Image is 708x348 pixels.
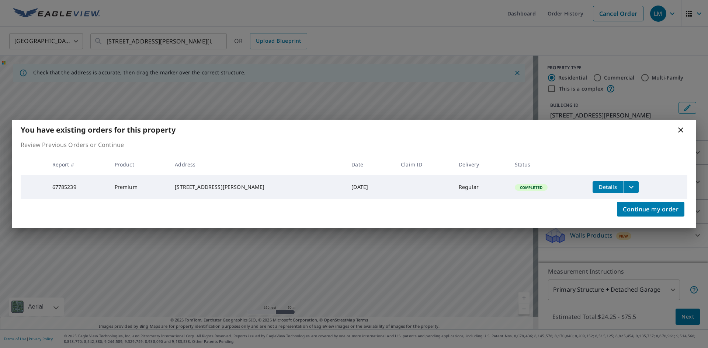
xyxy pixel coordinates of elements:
th: Status [509,154,587,175]
span: Details [597,183,619,190]
td: 67785239 [46,175,109,199]
button: detailsBtn-67785239 [593,181,624,193]
span: Completed [516,185,547,190]
b: You have existing orders for this property [21,125,176,135]
th: Date [346,154,395,175]
td: Regular [453,175,509,199]
th: Claim ID [395,154,453,175]
td: [DATE] [346,175,395,199]
th: Report # [46,154,109,175]
span: Continue my order [623,204,678,214]
th: Delivery [453,154,509,175]
td: Premium [109,175,169,199]
button: filesDropdownBtn-67785239 [624,181,639,193]
p: Review Previous Orders or Continue [21,140,687,149]
th: Address [169,154,346,175]
div: [STREET_ADDRESS][PERSON_NAME] [175,183,340,191]
button: Continue my order [617,202,684,217]
th: Product [109,154,169,175]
